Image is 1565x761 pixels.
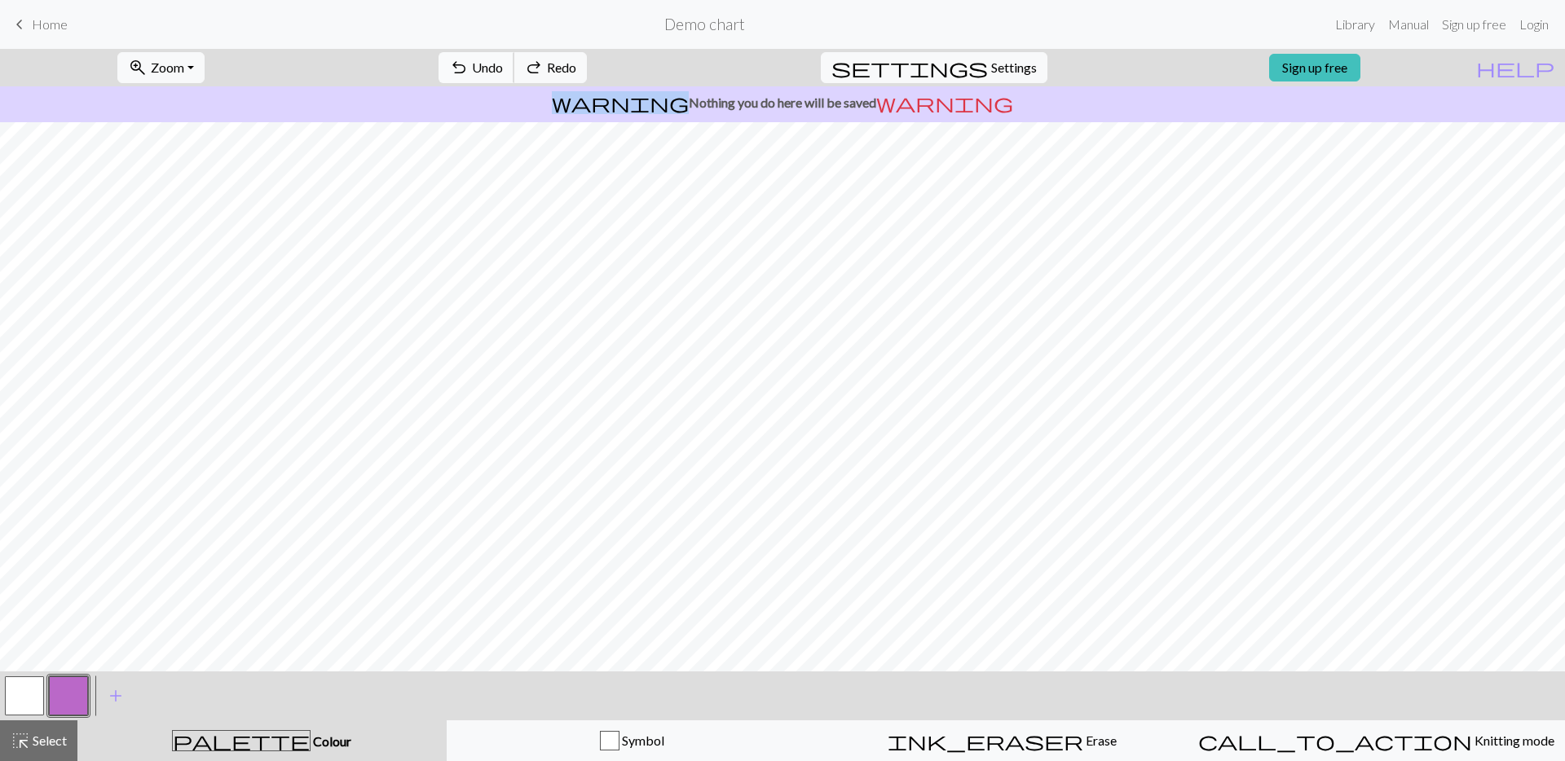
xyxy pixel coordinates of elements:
[117,52,205,83] button: Zoom
[11,729,30,752] span: highlight_alt
[1472,732,1554,748] span: Knitting mode
[1329,8,1382,41] a: Library
[664,15,745,33] h2: Demo chart
[10,11,68,38] a: Home
[524,56,544,79] span: redo
[1513,8,1555,41] a: Login
[831,58,988,77] i: Settings
[7,93,1558,112] p: Nothing you do here will be saved
[1083,732,1117,748] span: Erase
[106,684,126,707] span: add
[447,720,818,761] button: Symbol
[10,13,29,36] span: keyboard_arrow_left
[1188,720,1565,761] button: Knitting mode
[1435,8,1513,41] a: Sign up free
[311,733,351,749] span: Colour
[817,720,1188,761] button: Erase
[821,52,1047,83] button: SettingsSettings
[472,59,503,75] span: Undo
[831,56,988,79] span: settings
[128,56,148,79] span: zoom_in
[514,52,587,83] button: Redo
[547,59,576,75] span: Redo
[151,59,184,75] span: Zoom
[32,16,68,32] span: Home
[1198,729,1472,752] span: call_to_action
[552,91,689,114] span: warning
[77,720,447,761] button: Colour
[439,52,514,83] button: Undo
[449,56,469,79] span: undo
[173,729,310,752] span: palette
[888,729,1083,752] span: ink_eraser
[619,732,664,748] span: Symbol
[876,91,1013,114] span: warning
[1382,8,1435,41] a: Manual
[30,732,67,748] span: Select
[1476,56,1554,79] span: help
[1269,54,1360,81] a: Sign up free
[991,58,1037,77] span: Settings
